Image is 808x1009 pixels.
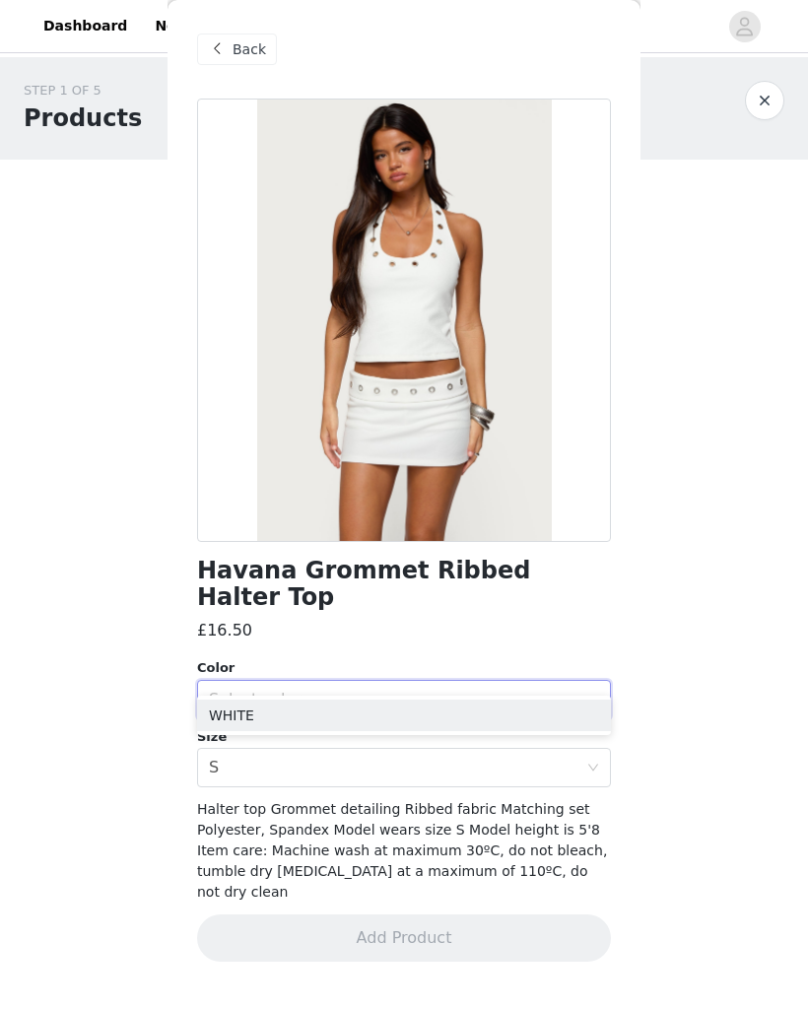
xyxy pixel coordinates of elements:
[143,4,240,48] a: Networks
[197,619,252,642] h3: £16.50
[233,39,266,60] span: Back
[209,749,219,786] div: S
[197,914,611,962] button: Add Product
[24,81,142,101] div: STEP 1 OF 5
[587,694,599,707] i: icon: down
[735,11,754,42] div: avatar
[197,801,607,900] span: Halter top Grommet detailing Ribbed fabric Matching set Polyester, Spandex Model wears size S Mod...
[197,558,611,611] h1: Havana Grommet Ribbed Halter Top
[197,700,611,731] li: WHITE
[209,690,577,709] div: Select color
[32,4,139,48] a: Dashboard
[24,101,142,136] h1: Products
[197,658,611,678] div: Color
[197,727,611,747] div: Size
